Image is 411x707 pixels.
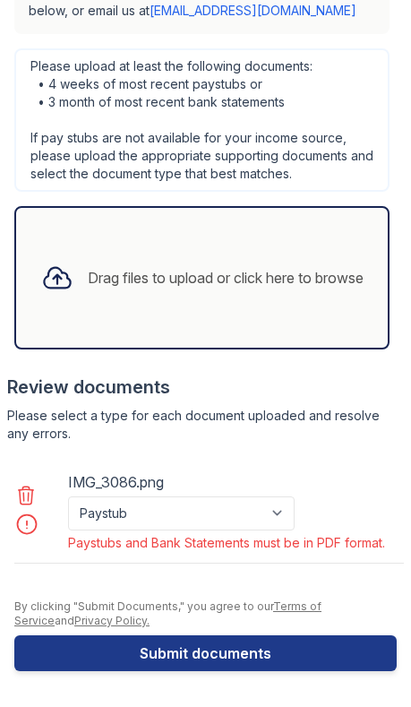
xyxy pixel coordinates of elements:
[14,48,390,192] div: Please upload at least the following documents: • 4 weeks of most recent paystubs or • 3 month of...
[14,599,397,628] div: By clicking "Submit Documents," you agree to our and
[150,3,356,18] a: [EMAIL_ADDRESS][DOMAIN_NAME]
[7,407,397,443] div: Please select a type for each document uploaded and resolve any errors.
[68,468,385,496] div: IMG_3086.png
[7,375,397,400] div: Review documents
[88,267,364,289] div: Drag files to upload or click here to browse
[68,534,385,552] div: Paystubs and Bank Statements must be in PDF format.
[14,599,321,627] a: Terms of Service
[74,614,150,627] a: Privacy Policy.
[14,635,397,671] button: Submit documents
